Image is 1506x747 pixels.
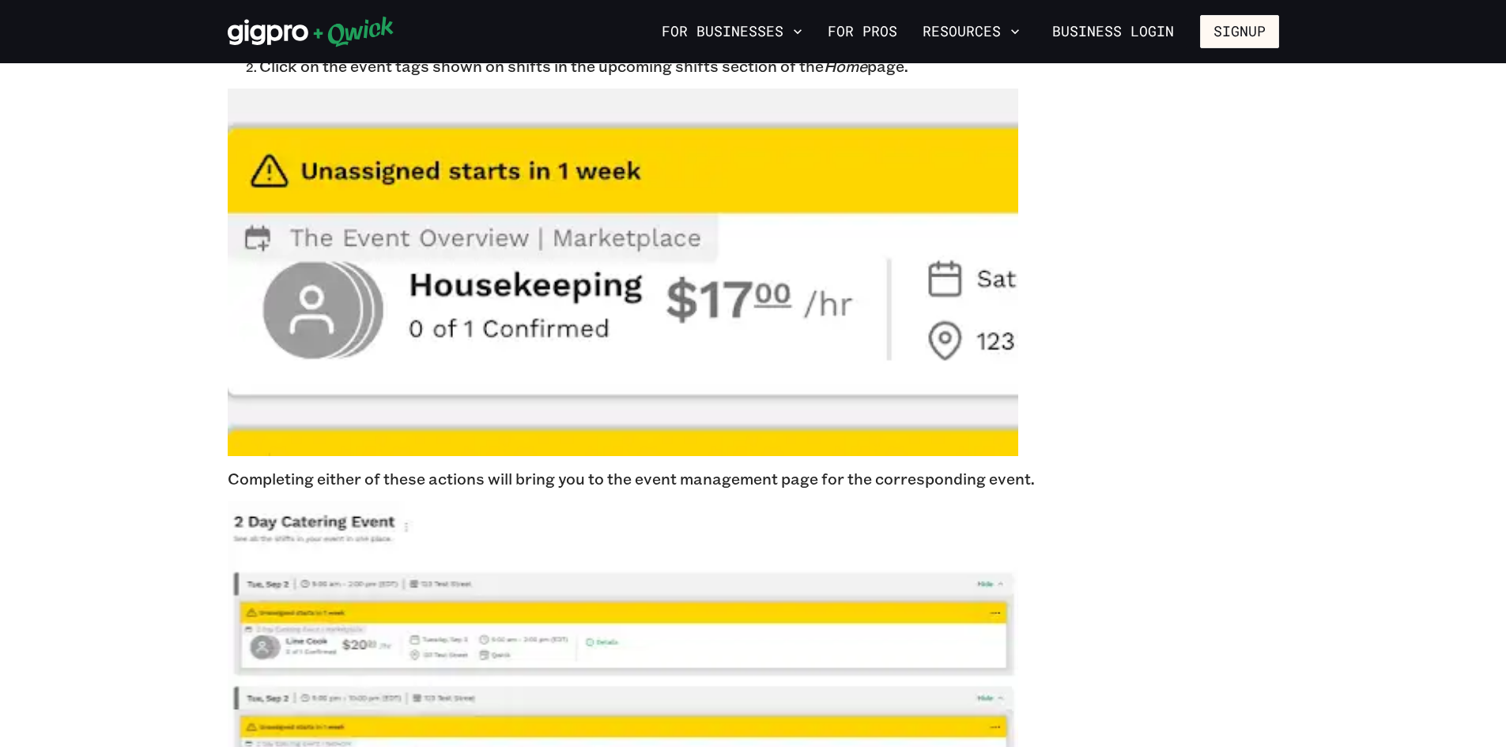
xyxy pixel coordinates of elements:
button: For Businesses [655,18,809,45]
a: For Pros [821,18,904,45]
button: Signup [1200,15,1279,48]
button: Resources [916,18,1026,45]
a: Business Login [1039,15,1187,48]
p: Completing either of these actions will bring you to the event management page for the correspond... [228,469,1279,489]
p: Click on the event tags shown on shifts in the upcoming shifts section of the page. [259,56,1279,76]
i: Home [824,55,867,76]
